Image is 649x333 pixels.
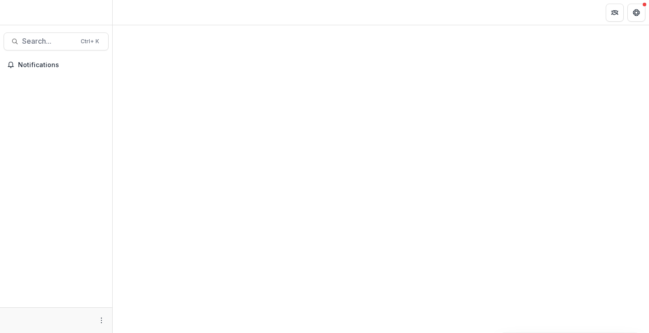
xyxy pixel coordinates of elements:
[4,58,109,72] button: Notifications
[627,4,645,22] button: Get Help
[22,37,75,46] span: Search...
[4,32,109,50] button: Search...
[116,6,155,19] nav: breadcrumb
[96,315,107,326] button: More
[18,61,105,69] span: Notifications
[606,4,624,22] button: Partners
[79,36,101,46] div: Ctrl + K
